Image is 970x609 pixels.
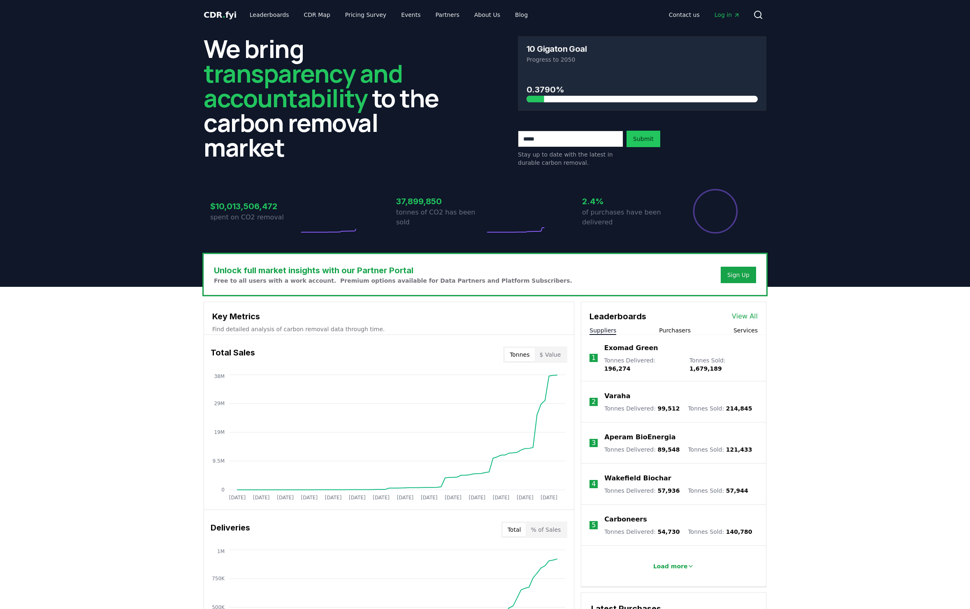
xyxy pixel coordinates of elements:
[373,495,390,501] tspan: [DATE]
[662,7,706,22] a: Contact us
[421,495,438,501] tspan: [DATE]
[726,446,752,453] span: 121,433
[223,10,225,20] span: .
[517,495,534,501] tspan: [DATE]
[688,445,752,454] p: Tonnes Sold :
[592,397,596,407] p: 2
[518,150,623,167] p: Stay up to date with the latest in durable carbon removal.
[721,267,756,283] button: Sign Up
[214,429,225,435] tspan: 19M
[657,487,680,494] span: 57,936
[221,487,225,493] tspan: 0
[688,404,752,413] p: Tonnes Sold :
[627,131,660,147] button: Submit
[592,353,596,363] p: 1
[217,549,225,554] tspan: 1M
[211,346,255,363] h3: Total Sales
[589,326,616,334] button: Suppliers
[659,326,691,334] button: Purchasers
[301,495,318,501] tspan: [DATE]
[604,473,671,483] a: Wakefield Biochar
[662,7,747,22] nav: Main
[527,83,758,96] h3: 0.3790%
[204,36,452,159] h2: We bring to the carbon removal market
[277,495,294,501] tspan: [DATE]
[604,356,681,373] p: Tonnes Delivered :
[243,7,534,22] nav: Main
[727,271,750,279] a: Sign Up
[592,520,596,530] p: 5
[657,405,680,412] span: 99,512
[253,495,270,501] tspan: [DATE]
[541,495,557,501] tspan: [DATE]
[210,212,299,222] p: spent on CO2 removal
[604,514,647,524] p: Carboneers
[429,7,466,22] a: Partners
[726,405,752,412] span: 214,845
[493,495,510,501] tspan: [DATE]
[210,200,299,212] h3: $10,013,506,472
[468,7,507,22] a: About Us
[503,523,526,536] button: Total
[214,264,572,277] h3: Unlock full market insights with our Partner Portal
[445,495,462,501] tspan: [DATE]
[592,438,596,448] p: 3
[657,528,680,535] span: 54,730
[396,208,485,227] p: tonnes of CO2 has been sold
[589,310,646,323] h3: Leaderboards
[204,56,402,115] span: transparency and accountability
[604,365,631,372] span: 196,274
[508,7,534,22] a: Blog
[689,356,758,373] p: Tonnes Sold :
[708,7,747,22] a: Log in
[582,195,671,208] h3: 2.4%
[214,401,225,406] tspan: 29M
[582,208,671,227] p: of purchases have been delivered
[214,277,572,285] p: Free to all users with a work account. Premium options available for Data Partners and Platform S...
[396,195,485,208] h3: 37,899,850
[214,374,225,379] tspan: 38M
[349,495,366,501] tspan: [DATE]
[604,445,680,454] p: Tonnes Delivered :
[715,11,740,19] span: Log in
[211,521,250,538] h3: Deliveries
[653,562,688,570] p: Load more
[535,348,566,361] button: $ Value
[733,326,758,334] button: Services
[604,404,680,413] p: Tonnes Delivered :
[726,487,748,494] span: 57,944
[212,310,566,323] h3: Key Metrics
[212,576,225,581] tspan: 750K
[692,188,738,234] div: Percentage of sales delivered
[527,45,587,53] h3: 10 Gigaton Goal
[394,7,427,22] a: Events
[243,7,296,22] a: Leaderboards
[469,495,485,501] tspan: [DATE]
[726,528,752,535] span: 140,780
[657,446,680,453] span: 89,548
[527,55,758,64] p: Progress to 2050
[297,7,337,22] a: CDR Map
[604,391,630,401] a: Varaha
[604,528,680,536] p: Tonnes Delivered :
[325,495,342,501] tspan: [DATE]
[604,432,675,442] a: Aperam BioEnergia
[204,10,237,20] span: CDR fyi
[397,495,414,501] tspan: [DATE]
[732,311,758,321] a: View All
[212,325,566,333] p: Find detailed analysis of carbon removal data through time.
[689,365,722,372] span: 1,679,189
[647,558,701,574] button: Load more
[526,523,566,536] button: % of Sales
[688,487,748,495] p: Tonnes Sold :
[604,343,658,353] a: Exomad Green
[592,479,596,489] p: 4
[604,487,680,495] p: Tonnes Delivered :
[688,528,752,536] p: Tonnes Sold :
[213,458,225,464] tspan: 9.5M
